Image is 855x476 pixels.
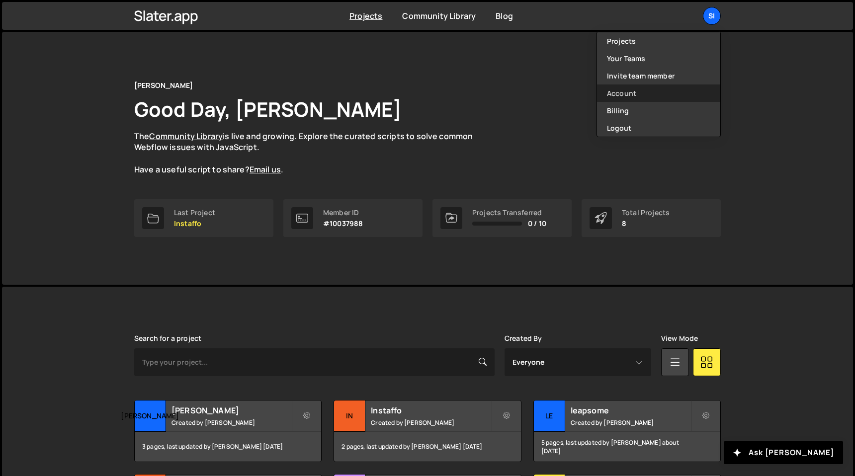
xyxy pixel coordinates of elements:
label: Search for a project [134,334,201,342]
a: Email us [250,164,281,175]
a: Blog [496,10,513,21]
a: SI [703,7,721,25]
div: le [534,400,565,432]
p: #10037988 [323,220,363,228]
div: 5 pages, last updated by [PERSON_NAME] about [DATE] [534,432,720,462]
div: 3 pages, last updated by [PERSON_NAME] [DATE] [135,432,321,462]
small: Created by [PERSON_NAME] [171,418,291,427]
span: 0 / 10 [528,220,546,228]
div: In [334,400,365,432]
small: Created by [PERSON_NAME] [371,418,491,427]
a: Projects [349,10,382,21]
a: Billing [597,102,720,119]
button: Ask [PERSON_NAME] [724,441,843,464]
div: Member ID [323,209,363,217]
div: Total Projects [622,209,670,217]
a: Community Library [149,131,223,142]
h2: leapsome [571,405,690,416]
p: The is live and growing. Explore the curated scripts to solve common Webflow issues with JavaScri... [134,131,492,175]
label: Created By [505,334,542,342]
h2: [PERSON_NAME] [171,405,291,416]
div: [PERSON_NAME] [135,400,166,432]
a: Your Teams [597,50,720,67]
a: In Instaffo Created by [PERSON_NAME] 2 pages, last updated by [PERSON_NAME] [DATE] [334,400,521,462]
a: le leapsome Created by [PERSON_NAME] 5 pages, last updated by [PERSON_NAME] about [DATE] [533,400,721,462]
h1: Good Day, [PERSON_NAME] [134,95,402,123]
div: Last Project [174,209,215,217]
a: Projects [597,32,720,50]
a: Community Library [402,10,476,21]
a: [PERSON_NAME] [PERSON_NAME] Created by [PERSON_NAME] 3 pages, last updated by [PERSON_NAME] [DATE] [134,400,322,462]
a: Invite team member [597,67,720,84]
button: Logout [597,119,720,137]
a: Account [597,84,720,102]
p: 8 [622,220,670,228]
a: Last Project Instaffo [134,199,273,237]
input: Type your project... [134,348,495,376]
h2: Instaffo [371,405,491,416]
label: View Mode [661,334,698,342]
p: Instaffo [174,220,215,228]
div: Projects Transferred [472,209,546,217]
div: 2 pages, last updated by [PERSON_NAME] [DATE] [334,432,520,462]
div: [PERSON_NAME] [134,79,193,91]
small: Created by [PERSON_NAME] [571,418,690,427]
